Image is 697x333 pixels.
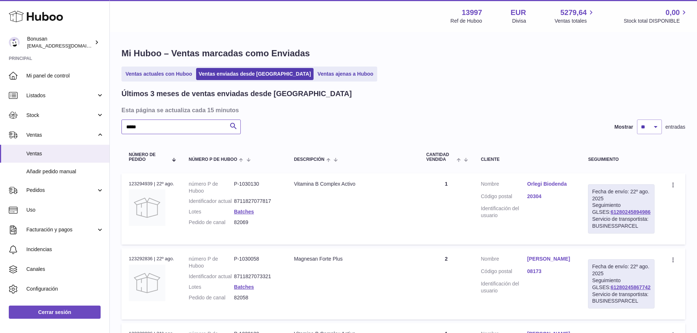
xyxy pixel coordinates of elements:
div: Seguimiento GLSES: [588,259,655,309]
dt: Lotes [189,284,234,291]
span: Cantidad vendida [426,152,455,162]
div: Fecha de envío: 22º ago. 2025 [592,263,651,277]
dt: Pedido de canal [189,294,234,301]
dt: Identificación del usuario [481,280,527,294]
dt: Código postal [481,193,527,202]
strong: EUR [511,8,526,18]
span: Ventas [26,150,104,157]
dd: P-1030058 [234,256,280,269]
dt: Nombre [481,181,527,189]
span: 5279,64 [560,8,587,18]
h2: Últimos 3 meses de ventas enviadas desde [GEOGRAPHIC_DATA] [121,89,352,99]
span: Añadir pedido manual [26,168,104,175]
div: Vitamina B Complex Activo [294,181,411,188]
a: Ventas ajenas a Huboo [315,68,376,80]
span: número P de Huboo [189,157,237,162]
span: [EMAIL_ADDRESS][DOMAIN_NAME] [27,43,108,49]
a: 61280245867742 [611,284,651,290]
span: Número de pedido [129,152,168,162]
div: 123292836 | 22º ago. [129,256,174,262]
div: Divisa [512,18,526,24]
dt: Código postal [481,268,527,277]
a: 20304 [527,193,574,200]
span: Ventas totales [555,18,595,24]
dt: Pedido de canal [189,219,234,226]
div: 123294939 | 22º ago. [129,181,174,187]
h1: Mi Huboo – Ventas marcadas como Enviadas [121,48,685,59]
div: Bonusan [27,35,93,49]
span: Listados [26,92,96,99]
img: no-photo.jpg [129,189,165,226]
dt: número P de Huboo [189,256,234,269]
div: Servicio de transportista: BUSINESSPARCEL [592,291,651,305]
div: Seguimiento GLSES: [588,184,655,234]
a: Ventas actuales con Huboo [123,68,195,80]
a: Cerrar sesión [9,306,101,319]
span: Mi panel de control [26,72,104,79]
div: Fecha de envío: 22º ago. 2025 [592,188,651,202]
span: Stock total DISPONIBLE [624,18,688,24]
strong: 13997 [462,8,482,18]
span: 0,00 [666,8,680,18]
div: Ref de Huboo [450,18,482,24]
dd: 8711827073321 [234,273,280,280]
a: Batches [234,284,254,290]
dt: número P de Huboo [189,181,234,194]
label: Mostrar [614,124,633,130]
div: Seguimiento [588,157,655,162]
dt: Lotes [189,208,234,215]
dd: 82058 [234,294,280,301]
a: 08173 [527,268,574,275]
td: 2 [419,248,473,319]
dd: 8711827077817 [234,198,280,205]
a: 0,00 Stock total DISPONIBLE [624,8,688,24]
span: entradas [666,124,685,130]
dd: 82069 [234,219,280,226]
td: 1 [419,173,473,245]
div: Magnesan Forte Plus [294,256,411,262]
span: Ventas [26,132,96,139]
a: Orlegi Biodenda [527,181,574,188]
a: [PERSON_NAME] [527,256,574,262]
dd: P-1030130 [234,181,280,194]
a: Batches [234,209,254,215]
span: Stock [26,112,96,119]
div: Servicio de transportista: BUSINESSPARCEL [592,216,651,230]
a: 5279,64 Ventas totales [555,8,595,24]
dt: Identificación del usuario [481,205,527,219]
span: Facturación y pagos [26,226,96,233]
dt: Identificador actual [189,273,234,280]
img: info@bonusan.es [9,37,20,48]
dt: Nombre [481,256,527,264]
dt: Identificador actual [189,198,234,205]
span: Incidencias [26,246,104,253]
span: Configuración [26,285,104,292]
span: Uso [26,207,104,213]
img: no-photo.jpg [129,265,165,301]
div: Cliente [481,157,573,162]
span: Pedidos [26,187,96,194]
a: 61280245894986 [611,209,651,215]
span: Canales [26,266,104,273]
h3: Esta página se actualiza cada 15 minutos [121,106,683,114]
a: Ventas enviadas desde [GEOGRAPHIC_DATA] [196,68,314,80]
span: Descripción [294,157,324,162]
